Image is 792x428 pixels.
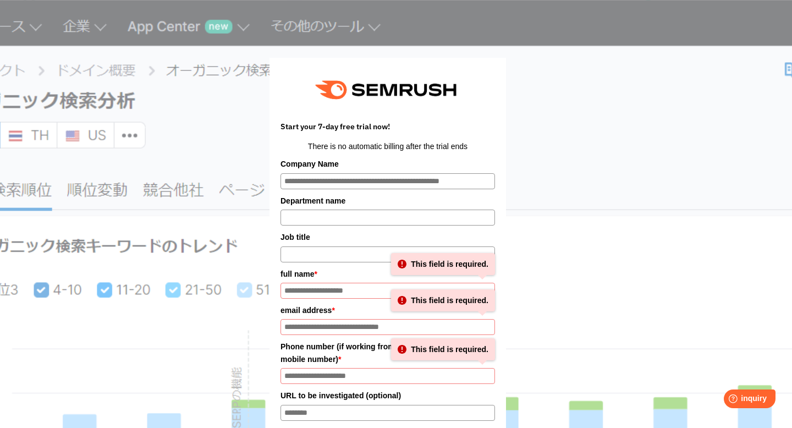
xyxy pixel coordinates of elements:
[280,270,314,278] font: full name
[280,306,332,315] font: email address
[411,345,488,354] font: This field is required.
[280,391,401,400] font: URL to be investigated (optional)
[411,296,488,305] font: This field is required.
[694,385,780,416] iframe: Help widget launcher
[280,233,310,242] font: Job title
[280,160,339,168] font: Company Name
[280,196,345,205] font: Department name
[280,122,390,131] font: Start your 7-day free trial now!
[307,69,468,111] img: image
[411,260,488,268] font: This field is required.
[280,342,476,363] font: Phone number (if working from home, please provide mobile number)
[308,142,468,151] font: There is no automatic billing after the trial ends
